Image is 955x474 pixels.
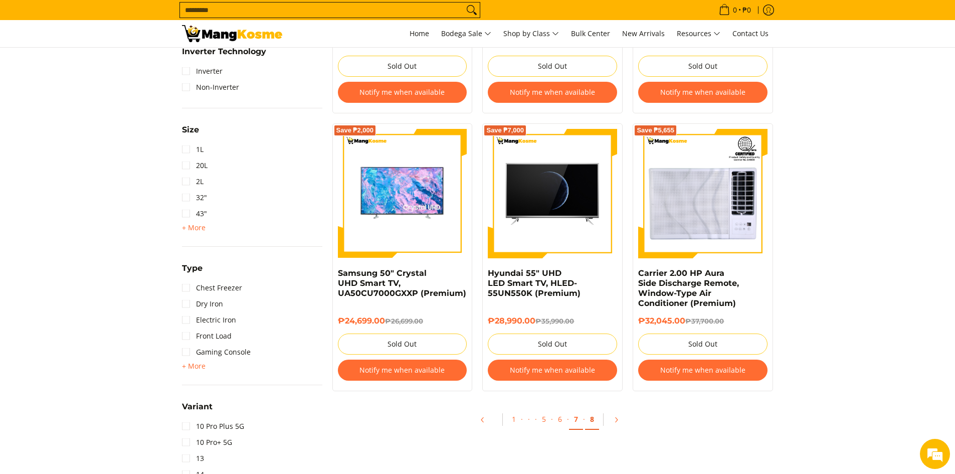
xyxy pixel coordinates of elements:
span: · [523,409,535,429]
h6: ₱24,699.00 [338,316,467,326]
a: 2L [182,174,204,190]
span: Save ₱2,000 [336,127,374,133]
span: Size [182,126,199,134]
del: ₱35,990.00 [535,317,574,325]
a: 8 [585,409,599,430]
a: Bulk Center [566,20,615,47]
a: Bodega Sale [436,20,496,47]
span: ₱0 [741,7,752,14]
span: · [535,414,537,424]
span: Shop by Class [503,28,559,40]
del: ₱37,700.00 [685,317,724,325]
button: Sold Out [488,56,617,77]
button: Sold Out [638,56,768,77]
ul: Pagination [327,406,779,438]
img: Samsung 50" Crystal UHD Smart TV, UA50CU7000GXXP (Premium) [338,129,467,258]
button: Sold Out [338,334,467,355]
a: 7 [569,409,583,430]
a: Resources [672,20,725,47]
a: Contact Us [727,20,774,47]
span: 0 [731,7,738,14]
h6: ₱28,990.00 [488,316,617,326]
summary: Open [182,126,199,141]
h6: ₱32,045.00 [638,316,768,326]
a: Samsung 50" Crystal UHD Smart TV, UA50CU7000GXXP (Premium) [338,268,466,298]
a: 20L [182,157,208,174]
button: Notify me when available [338,360,467,381]
nav: Main Menu [292,20,774,47]
img: Premium Deals: Best Premium Home Appliances Sale l Mang Kosme | Page 7 [182,25,282,42]
summary: Open [182,360,206,372]
span: Type [182,264,203,272]
img: Carrier 2.00 HP Aura Side Discharge Remote, Window-Type Air Conditioner (Premium) [638,129,768,258]
button: Sold Out [488,334,617,355]
a: 32" [182,190,207,206]
a: Home [405,20,434,47]
span: + More [182,224,206,232]
summary: Open [182,264,203,280]
span: Contact Us [732,29,769,38]
a: 6 [553,409,567,429]
span: Variant [182,403,213,411]
button: Search [464,3,480,18]
a: Dry Iron [182,296,223,312]
span: · [551,414,553,424]
span: · [583,414,585,424]
span: + More [182,362,206,370]
a: 10 Pro+ 5G [182,434,232,450]
del: ₱26,699.00 [385,317,423,325]
span: Save ₱5,655 [637,127,674,133]
a: 1L [182,141,204,157]
a: Front Load [182,328,232,344]
button: Sold Out [338,56,467,77]
a: 10 Pro Plus 5G [182,418,244,434]
a: Shop by Class [498,20,564,47]
img: hyundai-ultra-hd-smart-tv-65-inch-full-view-mang-kosme [488,129,617,258]
span: New Arrivals [622,29,665,38]
a: Chest Freezer [182,280,242,296]
a: Inverter [182,63,223,79]
span: • [716,5,754,16]
span: Save ₱7,000 [486,127,524,133]
a: 5 [537,409,551,429]
a: Electric Iron [182,312,236,328]
summary: Open [182,48,266,63]
button: Notify me when available [638,360,768,381]
span: · [521,414,523,424]
a: Non-Inverter [182,79,239,95]
span: Bulk Center [571,29,610,38]
button: Notify me when available [338,82,467,103]
a: Hyundai 55" UHD LED Smart TV, HLED-55UN550K (Premium) [488,268,581,298]
a: 43" [182,206,207,222]
span: Bodega Sale [441,28,491,40]
button: Notify me when available [488,360,617,381]
summary: Open [182,403,213,418]
a: 1 [507,409,521,429]
summary: Open [182,222,206,234]
button: Sold Out [638,334,768,355]
span: Resources [677,28,720,40]
a: New Arrivals [617,20,670,47]
span: · [567,414,569,424]
a: Carrier 2.00 HP Aura Side Discharge Remote, Window-Type Air Conditioner (Premium) [638,268,739,308]
button: Notify me when available [488,82,617,103]
span: Home [410,29,429,38]
a: 13 [182,450,204,466]
button: Notify me when available [638,82,768,103]
span: Inverter Technology [182,48,266,56]
a: Gaming Console [182,344,251,360]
